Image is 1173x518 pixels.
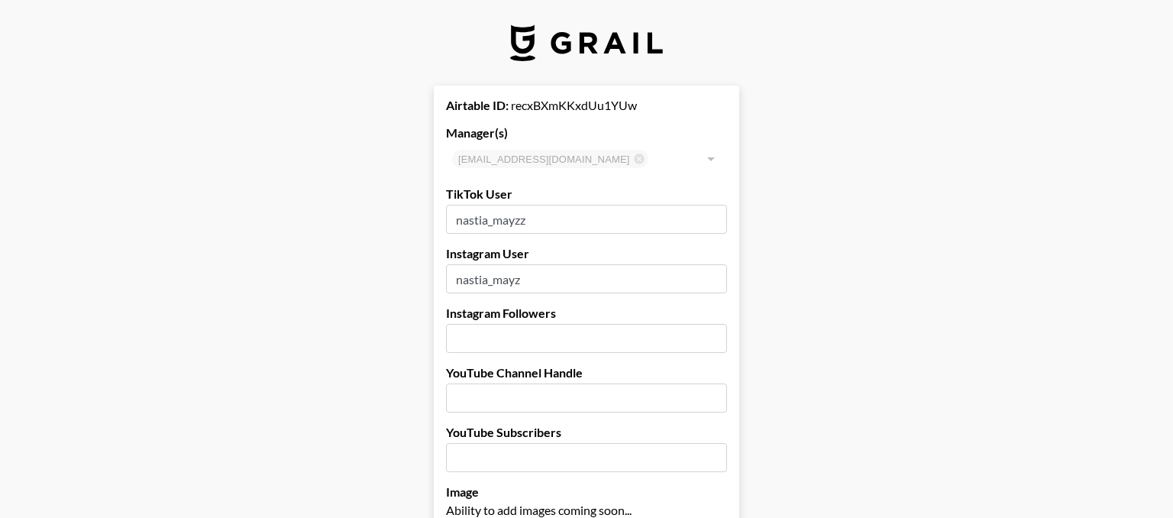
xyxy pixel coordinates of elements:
[446,246,727,261] label: Instagram User
[446,425,727,440] label: YouTube Subscribers
[446,98,727,113] div: recxBXmKKxdUu1YUw
[446,98,509,112] strong: Airtable ID:
[446,484,727,500] label: Image
[446,503,632,517] span: Ability to add images coming soon...
[446,306,727,321] label: Instagram Followers
[446,365,727,380] label: YouTube Channel Handle
[510,24,663,61] img: Grail Talent Logo
[446,186,727,202] label: TikTok User
[446,125,727,141] label: Manager(s)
